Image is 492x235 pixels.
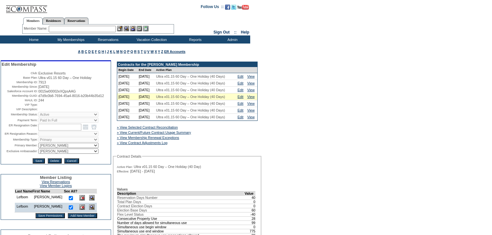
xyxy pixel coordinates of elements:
[237,5,249,10] img: Subscribe to our YouTube Channel
[36,213,65,218] input: Save Permissions
[40,184,72,188] a: View Member Logins
[138,73,155,80] td: [DATE]
[2,143,38,148] td: Primary Member:
[2,118,38,123] td: Payment Term:
[15,193,32,203] td: Lefbom
[102,50,104,54] a: H
[124,26,129,31] img: View
[238,88,243,92] a: Edit
[130,169,155,173] span: [DATE] - [DATE]
[164,50,185,54] a: ER Accounts
[79,204,85,210] img: Delete
[127,50,129,54] a: P
[138,50,140,54] a: S
[2,107,38,111] td: VIP Description:
[150,50,154,54] a: W
[24,26,49,31] div: Member Name:
[138,67,155,73] td: End Date
[52,35,89,44] td: My Memberships
[2,131,38,136] td: ER Resignation Reason:
[238,95,243,99] a: Edit
[156,95,225,99] span: Ultra v01.15 60 Day – One Holiday (40 Days)
[156,102,225,105] span: Ultra v01.15 60 Day – One Holiday (40 Days)
[38,98,44,102] span: 244
[247,74,255,78] a: View
[117,165,133,169] span: Active Plan:
[124,50,126,54] a: O
[117,73,138,80] td: [DATE]
[244,200,256,204] td: 0
[40,175,72,180] span: Member Listing
[117,216,244,220] td: Consecutive Property Use
[2,149,38,154] td: Exclusive Ambassador:
[38,85,49,89] span: [DATE]
[120,50,123,54] a: N
[38,76,92,80] span: Ultra v01.15 60 Day – One Holiday
[156,108,225,112] span: Ultra v01.15 60 Day – One Holiday (40 Days)
[117,67,138,73] td: Begin Date
[32,203,64,212] td: [PERSON_NAME]
[15,189,32,193] td: Last Name
[117,170,129,173] span: Effective:
[89,35,126,44] td: Reservations
[38,89,76,93] span: 0015w00002eXQpsAAG
[247,115,255,119] a: View
[117,62,257,67] td: Contracts for the [PERSON_NAME] Membership
[2,85,38,89] td: Membership Since:
[156,81,225,85] span: Ultra v01.15 60 Day – One Holiday (40 Days)
[117,100,138,107] td: [DATE]
[244,220,256,225] td: 99
[82,123,89,131] a: Open the calendar popup.
[213,35,250,44] td: Admin
[134,50,137,54] a: R
[244,204,256,208] td: 0
[137,26,142,31] img: Reservations
[231,6,236,10] a: Follow us on Twitter
[48,158,62,163] input: Delete
[130,50,133,54] a: Q
[117,114,138,121] td: [DATE]
[117,196,158,200] span: Reservation Days Number
[64,158,79,163] input: Cancel
[247,88,255,92] a: View
[117,93,138,100] td: [DATE]
[85,50,87,54] a: C
[2,137,38,142] td: Membership Type:
[247,95,255,99] a: View
[156,88,225,92] span: Ultra v01.15 60 Day – One Holiday (40 Days)
[213,30,230,34] a: Sign Out
[201,4,224,12] td: Follow Us ::
[2,123,38,131] td: ER Resignation Date:
[2,62,36,67] span: Edit Membership
[33,158,45,163] input: Save
[79,195,85,201] img: Delete
[117,136,179,140] a: » View Membership Renewal Exceptions
[238,74,243,78] a: Edit
[156,115,225,119] span: Ultra v01.15 60 Day – One Holiday (40 Days)
[110,50,112,54] a: K
[244,195,256,200] td: 40
[78,50,80,54] a: A
[161,50,163,54] a: Z
[225,5,230,10] img: Become our fan on Facebook
[117,80,138,87] td: [DATE]
[231,5,236,10] img: Follow us on Twitter
[130,26,136,31] img: Impersonate
[117,225,244,229] td: Simultaneous use begin window
[105,50,106,54] a: I
[15,35,52,44] td: Home
[15,203,32,212] td: Lefbom
[141,50,143,54] a: T
[117,220,244,225] td: Number of days allowed for simultaneous use
[2,80,38,84] td: Membership ID:
[32,193,64,203] td: [PERSON_NAME]
[244,212,256,216] td: -40
[64,189,77,193] td: See All?
[117,200,141,204] span: Total Plan Days
[98,50,100,54] a: G
[107,50,109,54] a: J
[238,102,243,105] a: Edit
[89,204,95,210] img: View Dashboard
[2,112,38,117] td: Membership Status:
[134,165,201,169] span: Ultra v01.15 60 Day – One Holiday (40 Day)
